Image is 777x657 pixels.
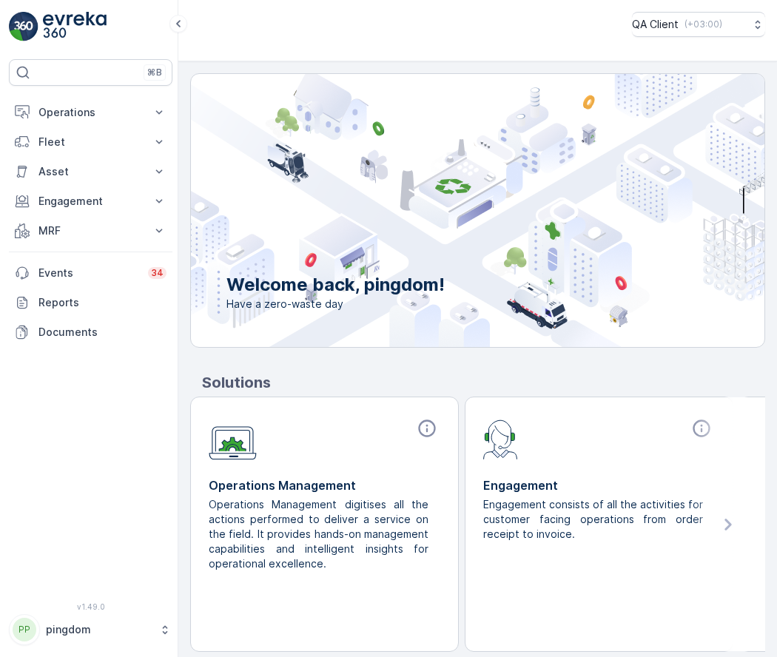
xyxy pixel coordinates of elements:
[209,497,428,571] p: Operations Management digitises all the actions performed to deliver a service on the field. It p...
[46,622,152,637] p: pingdom
[9,12,38,41] img: logo
[209,476,440,494] p: Operations Management
[9,288,172,317] a: Reports
[38,223,143,238] p: MRF
[9,317,172,347] a: Documents
[38,164,143,179] p: Asset
[124,74,764,347] img: city illustration
[9,258,172,288] a: Events34
[38,135,143,149] p: Fleet
[38,266,139,280] p: Events
[9,157,172,186] button: Asset
[13,618,36,641] div: PP
[9,186,172,216] button: Engagement
[9,614,172,645] button: PPpingdom
[226,297,445,311] span: Have a zero-waste day
[9,602,172,611] span: v 1.49.0
[38,325,166,340] p: Documents
[483,497,703,542] p: Engagement consists of all the activities for customer facing operations from order receipt to in...
[9,216,172,246] button: MRF
[202,371,765,394] p: Solutions
[226,273,445,297] p: Welcome back, pingdom!
[483,476,715,494] p: Engagement
[684,18,722,30] p: ( +03:00 )
[9,127,172,157] button: Fleet
[632,12,765,37] button: QA Client(+03:00)
[9,98,172,127] button: Operations
[632,17,679,32] p: QA Client
[483,418,518,459] img: module-icon
[43,12,107,41] img: logo_light-DOdMpM7g.png
[147,67,162,78] p: ⌘B
[38,194,143,209] p: Engagement
[209,418,257,460] img: module-icon
[151,267,164,279] p: 34
[38,105,143,120] p: Operations
[38,295,166,310] p: Reports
